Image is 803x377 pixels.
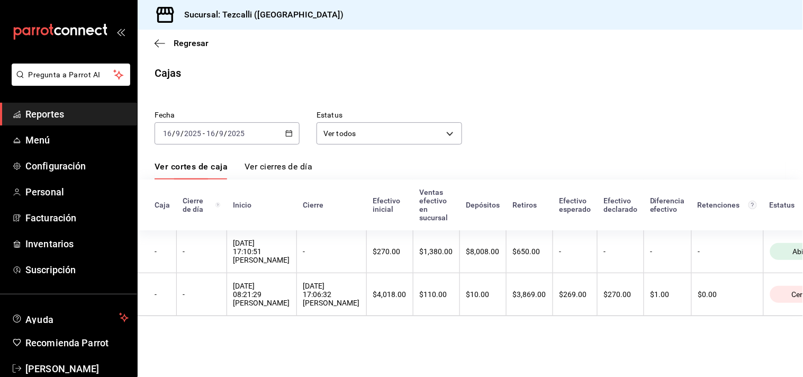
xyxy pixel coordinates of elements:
input: -- [219,129,224,138]
div: Ventas efectivo en sucursal [419,188,453,222]
div: Efectivo inicial [373,196,407,213]
span: / [215,129,219,138]
input: -- [163,129,172,138]
h3: Sucursal: Tezcalli ([GEOGRAPHIC_DATA]) [176,8,344,21]
div: $1.00 [651,290,685,299]
div: - [155,290,170,299]
div: $0.00 [698,290,757,299]
div: $3,869.00 [513,290,546,299]
div: Cierre [303,201,360,209]
div: Depósitos [466,201,500,209]
span: Configuración [25,159,129,173]
a: Ver cierres de día [245,161,312,179]
div: Inicio [233,201,290,209]
span: / [181,129,184,138]
div: Ver todos [317,122,462,145]
div: - [698,247,757,256]
div: Cajas [155,65,182,81]
span: / [172,129,175,138]
span: / [224,129,228,138]
span: Recomienda Parrot [25,336,129,350]
div: - [303,247,360,256]
span: Facturación [25,211,129,225]
div: - [183,247,220,256]
input: -- [206,129,215,138]
div: Retenciones [698,201,757,209]
span: Personal [25,185,129,199]
div: - [604,247,637,256]
a: Pregunta a Parrot AI [7,77,130,88]
div: - [651,247,685,256]
div: Diferencia efectivo [650,196,685,213]
a: Ver cortes de caja [155,161,228,179]
div: Retiros [512,201,546,209]
div: $270.00 [373,247,407,256]
span: Ayuda [25,311,115,324]
span: Regresar [174,38,209,48]
div: $650.00 [513,247,546,256]
div: - [155,247,170,256]
input: -- [175,129,181,138]
div: Cierre de día [183,196,220,213]
input: ---- [184,129,202,138]
span: [PERSON_NAME] [25,362,129,376]
span: Suscripción [25,263,129,277]
div: Efectivo declarado [603,196,637,213]
input: ---- [228,129,246,138]
div: - [183,290,220,299]
div: navigation tabs [155,161,312,179]
div: Efectivo esperado [559,196,591,213]
label: Estatus [317,112,462,119]
div: $1,380.00 [420,247,453,256]
button: Regresar [155,38,209,48]
div: $4,018.00 [373,290,407,299]
div: $8,008.00 [466,247,500,256]
label: Fecha [155,112,300,119]
button: open_drawer_menu [116,28,125,36]
span: Reportes [25,107,129,121]
div: $269.00 [560,290,591,299]
button: Pregunta a Parrot AI [12,64,130,86]
span: - [203,129,205,138]
div: $10.00 [466,290,500,299]
div: [DATE] 17:10:51 [PERSON_NAME] [233,239,290,264]
span: Inventarios [25,237,129,251]
div: [DATE] 17:06:32 [PERSON_NAME] [303,282,360,307]
div: [DATE] 08:21:29 [PERSON_NAME] [233,282,290,307]
div: $110.00 [420,290,453,299]
span: Menú [25,133,129,147]
svg: Total de retenciones de propinas registradas [748,201,757,209]
div: $270.00 [604,290,637,299]
span: Pregunta a Parrot AI [29,69,114,80]
svg: El número de cierre de día es consecutivo y consolida todos los cortes de caja previos en un únic... [215,201,220,209]
div: - [560,247,591,256]
div: Caja [155,201,170,209]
